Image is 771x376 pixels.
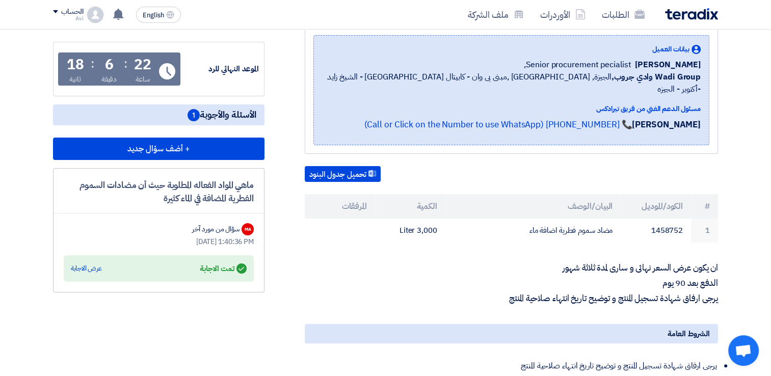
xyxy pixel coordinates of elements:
[652,44,689,55] span: بيانات العميل
[524,59,631,71] span: Senior procurement pecialist,
[188,109,200,121] span: 1
[192,224,240,234] div: سؤال من مورد آخر
[460,3,532,26] a: ملف الشركة
[665,8,718,20] img: Teradix logo
[67,58,84,72] div: 18
[64,236,254,247] div: [DATE] 1:40:36 PM
[445,194,621,219] th: البيان/الوصف
[188,109,256,121] span: الأسئلة والأجوبة
[305,293,718,304] p: يرجى ارفاق شهادة تسجيل المنتج و توضيح تاريخ انتهاء صلاحية المنتج
[364,118,632,131] a: 📞 [PHONE_NUMBER] (Call or Click on the Number to use WhatsApp)
[532,3,594,26] a: الأوردرات
[53,16,83,21] div: Avi
[594,3,653,26] a: الطلبات
[136,7,181,23] button: English
[632,118,701,131] strong: [PERSON_NAME]
[87,7,103,23] img: profile_test.png
[200,261,247,276] div: تمت الاجابة
[143,12,164,19] span: English
[691,194,718,219] th: #
[305,166,381,182] button: تحميل جدول البنود
[612,71,701,83] b: Wadi Group وادي جروب,
[375,219,445,243] td: 3,000 Liter
[242,223,254,235] div: MA
[668,328,710,339] span: الشروط العامة
[91,55,94,73] div: :
[621,194,691,219] th: الكود/الموديل
[635,59,701,71] span: [PERSON_NAME]
[182,63,259,75] div: الموعد النهائي للرد
[71,263,102,274] div: عرض الاجابة
[53,138,264,160] button: + أضف سؤال جديد
[69,74,81,85] div: ثانية
[445,219,621,243] td: مضاد سموم فطرية اضافة ماء
[124,55,127,73] div: :
[691,219,718,243] td: 1
[305,278,718,288] p: الدفع بعد 90 يوم
[375,194,445,219] th: الكمية
[728,335,759,366] a: Open chat
[64,179,254,205] div: ماهي المواد الفعاله المطلوبة حيث أن مضادات السموم الفطرية المضافة في الماء كثيرة
[61,8,83,16] div: الحساب
[621,219,691,243] td: 1458752
[101,74,117,85] div: دقيقة
[136,74,150,85] div: ساعة
[134,58,151,72] div: 22
[105,58,114,72] div: 6
[305,194,375,219] th: المرفقات
[322,103,701,114] div: مسئول الدعم الفني من فريق تيرادكس
[322,71,701,95] span: الجيزة, [GEOGRAPHIC_DATA] ,مبنى بى وان - كابيتال [GEOGRAPHIC_DATA] - الشيخ زايد -أكتوبر - الجيزه
[305,263,718,273] p: ان يكون عرض السعر نهائى و سارى لمدة ثلاثة شهور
